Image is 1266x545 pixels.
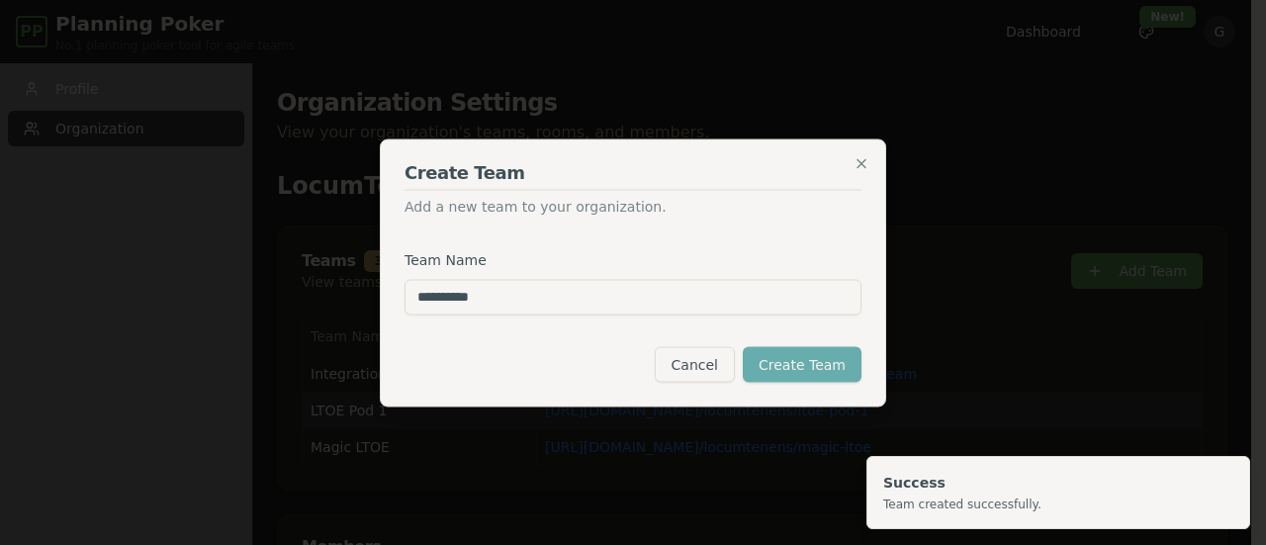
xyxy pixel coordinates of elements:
[655,346,735,382] button: Cancel
[405,163,861,190] h2: Create Team
[743,346,861,382] button: Create Team
[405,196,861,216] p: Add a new team to your organization.
[883,497,1041,512] div: Team created successfully.
[405,251,487,267] label: Team Name
[883,473,1041,493] div: Success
